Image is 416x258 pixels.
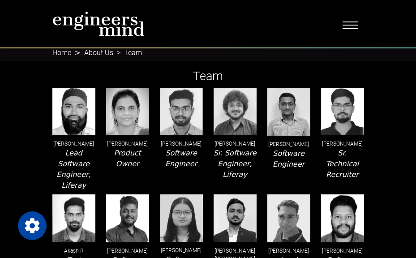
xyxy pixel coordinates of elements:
[106,247,149,255] p: [PERSON_NAME]
[52,247,95,255] p: Akash R
[267,140,310,148] p: [PERSON_NAME]
[52,11,145,36] img: logo
[337,16,364,31] button: Toggle navigation
[214,194,257,242] img: leader-img
[84,48,113,57] a: About Us
[321,194,364,242] img: leader-img
[267,194,310,242] img: leader-img
[326,149,359,179] i: Sr. Technical Recruiter
[52,194,95,242] img: leader-img
[52,88,95,135] img: leader-img
[56,149,90,189] i: Lead Software Engineer, Liferay
[52,48,71,57] a: Home
[113,47,142,58] li: Team
[160,194,203,242] img: leader-img
[321,88,364,135] img: leader-img
[214,88,257,135] img: leader-img
[273,149,304,168] i: Software Engineer
[160,246,203,254] p: [PERSON_NAME]
[214,149,257,179] i: Sr. Software Engineer, Liferay
[160,88,203,135] img: leader-img
[321,140,364,148] p: [PERSON_NAME]
[114,149,141,168] i: Product Owner
[106,194,149,242] img: leader-img
[160,140,203,148] p: [PERSON_NAME]
[165,149,197,168] i: Software Engineer
[52,69,364,83] h1: Team
[106,140,149,148] p: [PERSON_NAME]
[214,140,257,148] p: [PERSON_NAME]
[52,140,95,148] p: [PERSON_NAME]
[106,88,149,135] img: leader-img
[321,247,364,255] p: [PERSON_NAME]
[267,247,310,255] p: [PERSON_NAME]
[267,88,310,136] img: leader-img
[52,43,364,54] nav: breadcrumb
